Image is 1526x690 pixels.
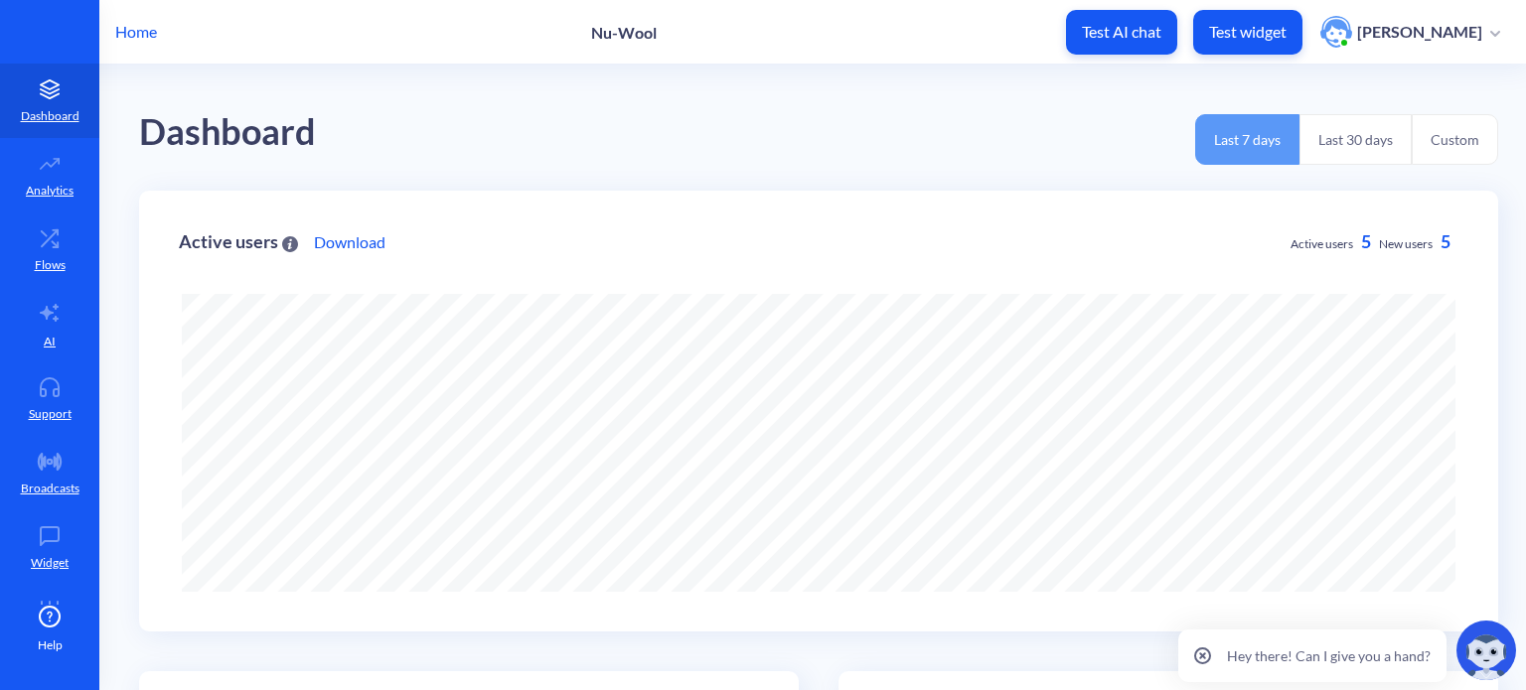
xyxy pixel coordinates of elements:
button: Test widget [1193,10,1302,55]
button: Last 30 days [1299,114,1412,165]
div: Dashboard [139,104,316,161]
span: Active users [1291,236,1353,251]
span: New users [1379,236,1433,251]
p: Test widget [1209,22,1287,42]
p: Support [29,405,72,423]
span: 5 [1441,230,1450,252]
p: [PERSON_NAME] [1357,21,1482,43]
button: Custom [1412,114,1498,165]
p: Test AI chat [1082,22,1161,42]
img: user photo [1320,16,1352,48]
button: user photo[PERSON_NAME] [1310,14,1510,50]
p: Dashboard [21,107,79,125]
p: Home [115,20,157,44]
div: Active users [179,232,298,251]
p: Nu-Wool [591,23,657,42]
p: Widget [31,554,69,572]
button: Test AI chat [1066,10,1177,55]
span: Help [38,636,63,654]
p: Flows [35,256,66,274]
p: Broadcasts [21,480,79,497]
img: copilot-icon.svg [1456,621,1516,680]
button: Last 7 days [1195,114,1299,165]
p: AI [44,333,56,350]
a: Download [314,230,385,254]
p: Hey there! Can I give you a hand? [1227,645,1431,666]
span: 5 [1361,230,1371,252]
p: Analytics [26,182,74,200]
